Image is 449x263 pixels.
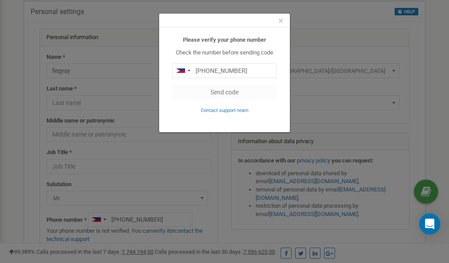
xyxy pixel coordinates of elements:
[201,107,249,113] a: Contact support team
[173,64,193,78] div: Telephone country code
[278,16,283,25] button: Close
[278,15,283,26] span: ×
[172,63,277,78] input: 0905 123 4567
[172,85,277,100] button: Send code
[183,36,266,43] b: Please verify your phone number
[172,49,277,57] p: Check the number before sending code
[419,213,440,234] div: Open Intercom Messenger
